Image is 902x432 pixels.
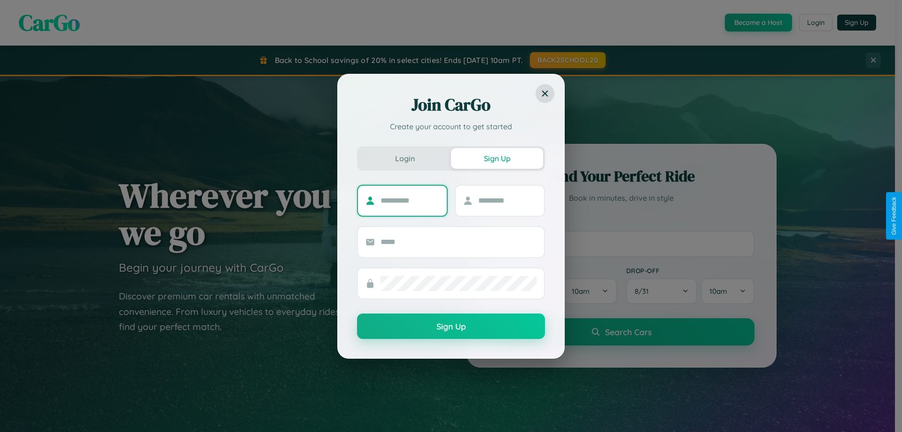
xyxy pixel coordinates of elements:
[451,148,543,169] button: Sign Up
[357,121,545,132] p: Create your account to get started
[359,148,451,169] button: Login
[357,314,545,339] button: Sign Up
[357,94,545,116] h2: Join CarGo
[891,197,897,235] div: Give Feedback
